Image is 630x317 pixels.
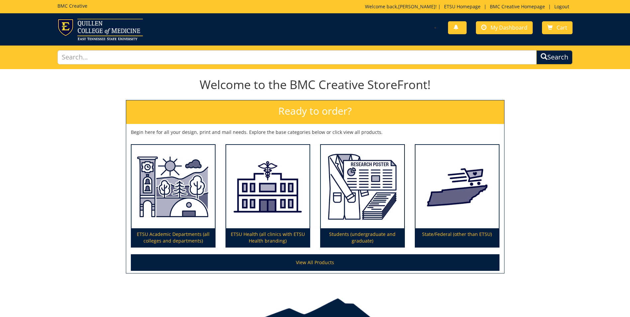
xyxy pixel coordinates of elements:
p: State/Federal (other than ETSU) [415,228,499,247]
p: Students (undergraduate and graduate) [321,228,404,247]
img: ETSU Academic Departments (all colleges and departments) [132,145,215,229]
img: ETSU Health (all clinics with ETSU Health branding) [226,145,310,229]
button: Search [536,50,573,64]
a: View All Products [131,254,499,271]
input: Search... [57,50,537,64]
img: ETSU logo [57,19,143,40]
h1: Welcome to the BMC Creative StoreFront! [126,78,504,91]
a: State/Federal (other than ETSU) [415,145,499,247]
p: Begin here for all your design, print and mail needs. Explore the base categories below or click ... [131,129,499,136]
span: Cart [557,24,567,31]
p: ETSU Academic Departments (all colleges and departments) [132,228,215,247]
img: State/Federal (other than ETSU) [415,145,499,229]
p: Welcome back, ! | | | [365,3,573,10]
a: ETSU Health (all clinics with ETSU Health branding) [226,145,310,247]
a: [PERSON_NAME] [398,3,435,10]
p: ETSU Health (all clinics with ETSU Health branding) [226,228,310,247]
h5: BMC Creative [57,3,87,8]
a: Cart [542,21,573,34]
a: ETSU Homepage [441,3,484,10]
a: Logout [551,3,573,10]
a: My Dashboard [476,21,533,34]
img: Students (undergraduate and graduate) [321,145,404,229]
h2: Ready to order? [126,100,504,124]
a: BMC Creative Homepage [487,3,548,10]
a: Students (undergraduate and graduate) [321,145,404,247]
span: My Dashboard [491,24,527,31]
a: ETSU Academic Departments (all colleges and departments) [132,145,215,247]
